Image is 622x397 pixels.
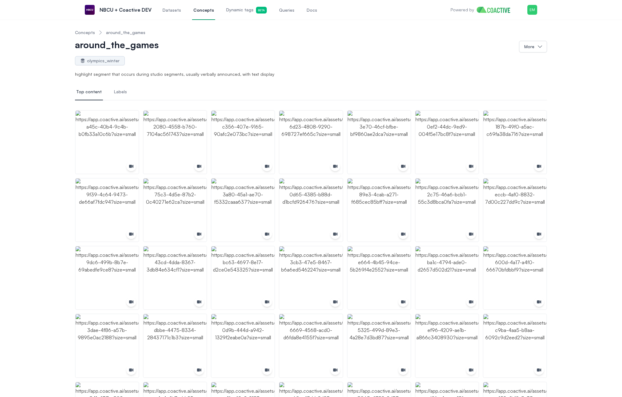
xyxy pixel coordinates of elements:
img: Menu for the logged in user [527,5,537,15]
span: highlight segment that occurs during studio segments, usually verbally announced, with text display [75,71,274,77]
img: https://app.coactive.ai/assets/ui/images/coactive/olympics_winter_1743623952641/f3c85666-c9ba-4aa... [483,314,546,377]
img: https://app.coactive.ai/assets/ui/images/coactive/olympics_winter_1743623952641/b225e825-c356-407... [211,111,274,174]
span: Dynamic tags [226,7,267,13]
img: https://app.coactive.ai/assets/ui/images/coactive/olympics_winter_1743623952641/ce9596e7-89e3-4ca... [348,179,411,241]
img: https://app.coactive.ai/assets/ui/images/coactive/olympics_winter_1743623952641/375f1548-3cb3-47e... [279,246,342,309]
img: https://app.coactive.ai/assets/ui/images/coactive/olympics_winter_1743623952641/04a051f2-a45c-40b... [76,111,139,174]
span: Beta [256,7,267,13]
p: Powered by [451,7,474,13]
img: https://app.coactive.ai/assets/ui/images/coactive/olympics_winter_1743623952641/1e5a1fe9-2080-455... [144,111,207,174]
span: Labels [114,89,127,95]
img: https://app.coactive.ai/assets/ui/images/coactive/olympics_winter_1743623952641/2708ed4e-5325-499... [348,314,411,377]
img: https://app.coactive.ai/assets/ui/images/coactive/olympics_winter_1743623952641/9dfde608-3e70-46c... [348,111,411,174]
span: Top content [76,89,102,95]
img: https://app.coactive.ai/assets/ui/images/coactive/olympics_winter_1743623952641/876b36a9-dbbe-447... [144,314,207,377]
img: https://app.coactive.ai/assets/ui/images/coactive/olympics_winter_1743623952641/ab9bdb79-9f39-4c6... [76,179,139,241]
img: NBCU + Coactive DEV [85,5,95,15]
img: https://app.coactive.ai/assets/ui/images/coactive/olympics_winter_1743623952641/35a1df60-0ef2-44d... [415,111,478,174]
a: Concepts [75,29,95,36]
span: olympics_winter [87,58,120,64]
img: https://app.coactive.ai/assets/ui/images/coactive/olympics_winter_1743623952641/e09ebdfd-eccb-4af... [483,179,546,241]
img: https://app.coactive.ai/assets/ui/images/coactive/olympics_winter_1743623952641/8e94d2f2-75c3-4d5... [144,179,207,241]
button: Labels [113,84,128,100]
button: highlight segment that occurs during studio segments, usually verbally announced, with text display [75,71,283,77]
img: https://app.coactive.ai/assets/ui/images/coactive/olympics_winter_1743623952641/6a9310c5-3a80-45a... [211,179,274,241]
img: Home [477,7,515,13]
img: https://app.coactive.ai/assets/ui/images/coactive/olympics_winter_1743623952641/ae01ba0b-187b-49f... [483,111,546,174]
img: https://app.coactive.ai/assets/ui/images/coactive/olympics_winter_1743623952641/01df52ad-600d-4a1... [483,246,546,309]
span: Datasets [163,7,181,13]
nav: Tabs [75,84,547,100]
a: olympics_winter [75,56,125,65]
img: https://app.coactive.ai/assets/ui/images/coactive/olympics_winter_1743623952641/bec523e9-43cd-4dd... [144,246,207,309]
img: https://app.coactive.ai/assets/ui/images/coactive/olympics_winter_1743623952641/395fb078-ef96-420... [415,314,478,377]
span: Concepts [193,7,214,13]
img: https://app.coactive.ai/assets/ui/images/coactive/olympics_winter_1743623952641/f2e703bf-0d65-438... [279,179,342,241]
p: NBCU + Coactive DEV [100,6,152,13]
a: around_the_games [106,29,145,36]
span: Queries [279,7,294,13]
button: Top content [75,84,103,100]
h1: around_the_games [75,40,159,52]
img: https://app.coactive.ai/assets/ui/images/coactive/olympics_winter_1743623952641/41f7ee56-e664-4b4... [348,246,411,309]
img: https://app.coactive.ai/assets/ui/images/coactive/olympics_winter_1743623952641/aed69718-ba1c-479... [415,246,478,309]
nav: Breadcrumb [75,25,547,40]
button: More [519,41,547,52]
img: https://app.coactive.ai/assets/ui/images/coactive/olympics_winter_1743623952641/8cd2bce1-6669-456... [279,314,342,377]
img: https://app.coactive.ai/assets/ui/images/coactive/olympics_winter_1743623952641/f93102bf-9dc6-499... [76,246,139,309]
img: https://app.coactive.ai/assets/ui/images/coactive/olympics_winter_1743623952641/719a1dd5-0d9b-444... [211,314,274,377]
img: https://app.coactive.ai/assets/ui/images/coactive/olympics_winter_1743623952641/b67a6c3c-3dae-4f8... [76,314,139,377]
img: https://app.coactive.ai/assets/ui/images/coactive/olympics_winter_1743623952641/5162d2ae-bc63-469... [211,246,274,309]
img: https://app.coactive.ai/assets/ui/images/coactive/olympics_winter_1743623952641/626338b9-2c75-46a... [415,179,478,241]
img: https://app.coactive.ai/assets/ui/images/coactive/olympics_winter_1743623952641/c28c72fe-6d23-480... [279,111,342,174]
